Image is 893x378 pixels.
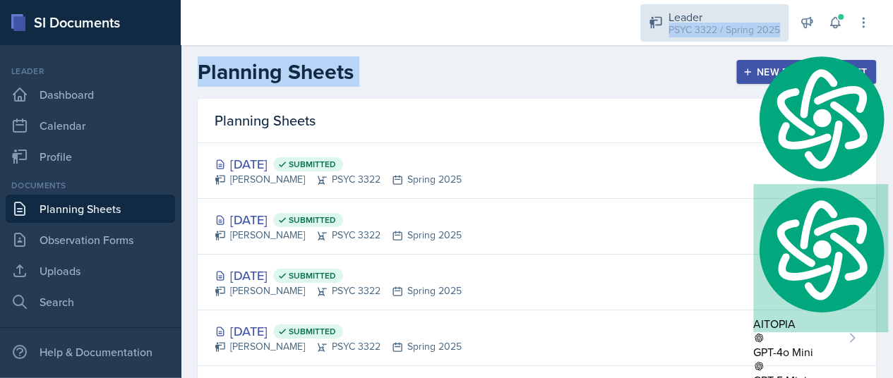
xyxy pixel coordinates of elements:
span: Submitted [289,214,336,226]
div: [DATE] [215,266,462,285]
span: Submitted [289,159,336,170]
img: gpt-black.svg [753,332,765,343]
div: Planning Sheets [198,99,876,143]
div: [PERSON_NAME] PSYC 3322 Spring 2025 [215,228,462,243]
a: [DATE] Submitted [PERSON_NAME]PSYC 3322Spring 2025 [198,310,876,366]
div: AITOPIA [753,184,888,332]
a: Observation Forms [6,226,175,254]
div: PSYC 3322 / Spring 2025 [669,23,780,37]
img: gpt-black.svg [753,360,765,372]
a: Dashboard [6,80,175,109]
button: New Planning Sheet [736,60,876,84]
div: [DATE] [215,322,462,341]
div: Leader [6,65,175,78]
span: Submitted [289,270,336,281]
a: Planning Sheets [6,195,175,223]
div: [PERSON_NAME] PSYC 3322 Spring 2025 [215,172,462,187]
a: [DATE] Submitted [PERSON_NAME]PSYC 3322Spring 2025 [198,255,876,310]
div: [PERSON_NAME] PSYC 3322 Spring 2025 [215,283,462,298]
a: Search [6,288,175,316]
h2: Planning Sheets [198,59,354,85]
a: [DATE] Submitted [PERSON_NAME]PSYC 3322Spring 2025 [198,199,876,255]
img: logo.svg [753,53,888,184]
div: GPT-4o Mini [753,332,888,360]
div: [DATE] [215,210,462,229]
span: Submitted [289,326,336,337]
a: [DATE] Submitted [PERSON_NAME]PSYC 3322Spring 2025 [198,143,876,199]
div: Leader [669,8,780,25]
div: New Planning Sheet [745,66,867,78]
a: Uploads [6,257,175,285]
div: Documents [6,179,175,192]
div: [DATE] [215,154,462,173]
img: logo.svg [753,184,888,315]
a: Profile [6,142,175,171]
a: Calendar [6,111,175,140]
div: Help & Documentation [6,338,175,366]
div: [PERSON_NAME] PSYC 3322 Spring 2025 [215,339,462,354]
